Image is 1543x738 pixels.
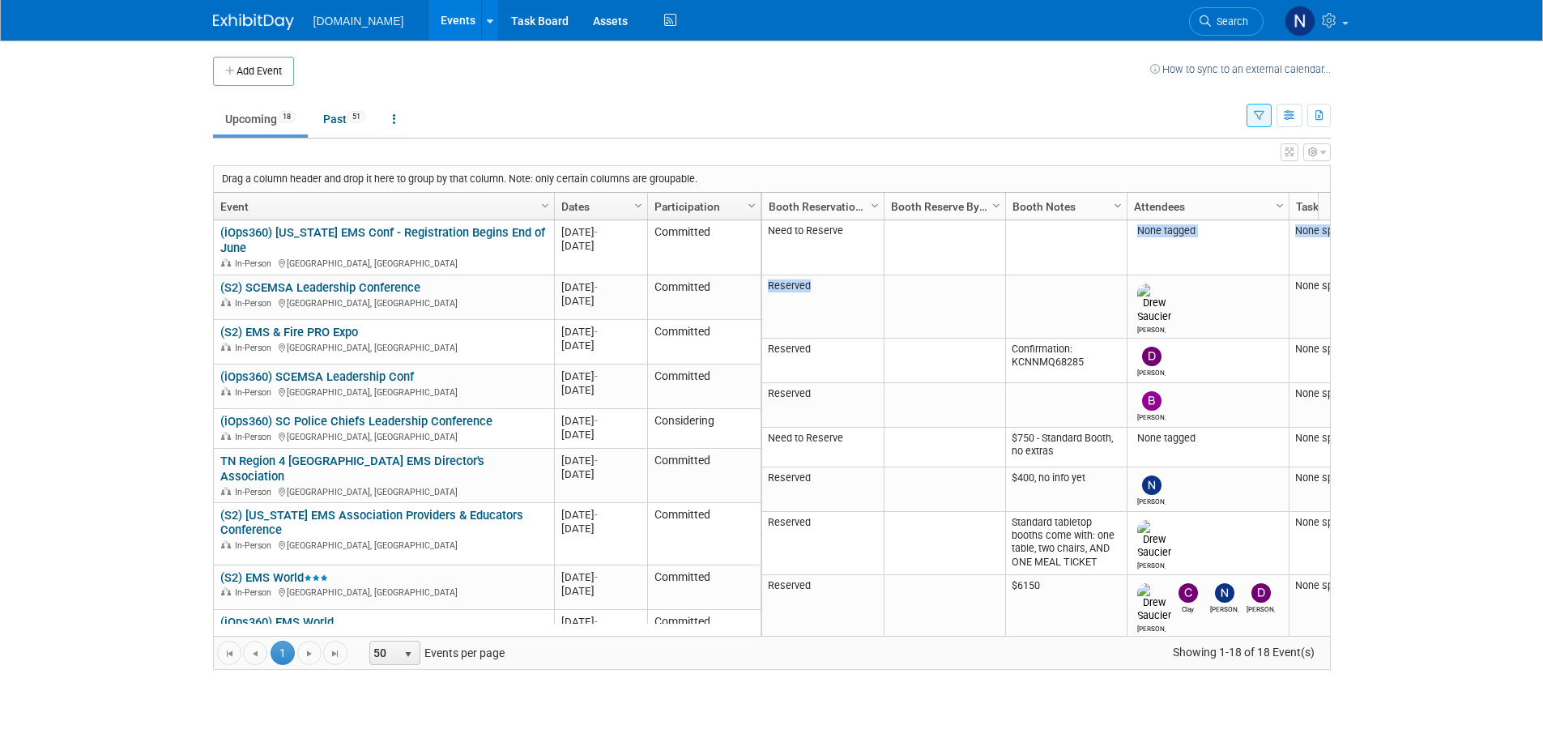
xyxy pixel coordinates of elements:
img: Drew Saucier [1137,583,1171,622]
a: Go to the first page [217,641,241,665]
span: Events per page [348,641,521,665]
div: [DATE] [561,467,640,481]
a: (S2) [US_STATE] EMS Association Providers & Educators Conference [220,508,523,538]
div: [DATE] [561,239,640,253]
a: Go to the next page [297,641,322,665]
div: [GEOGRAPHIC_DATA], [GEOGRAPHIC_DATA] [220,484,547,498]
span: In-Person [235,387,276,398]
div: [GEOGRAPHIC_DATA], [GEOGRAPHIC_DATA] [220,538,547,552]
span: - [595,509,598,521]
span: 1 [271,641,295,665]
span: In-Person [235,587,276,598]
div: [DATE] [561,615,640,629]
div: None specified [1295,224,1379,237]
div: [GEOGRAPHIC_DATA], [GEOGRAPHIC_DATA] [220,296,547,309]
div: [DATE] [561,508,640,522]
a: (iOps360) [US_STATE] EMS Conf - Registration Begins End of June [220,225,545,255]
span: Go to the first page [223,647,236,660]
div: None specified [1295,343,1379,356]
td: Committed [647,320,761,365]
img: In-Person Event [221,432,231,440]
div: [GEOGRAPHIC_DATA], [GEOGRAPHIC_DATA] [220,585,547,599]
a: Column Settings [987,193,1005,217]
span: Column Settings [1273,199,1286,212]
img: Drew Saucier [1137,284,1171,322]
div: [DATE] [561,584,640,598]
span: In-Person [235,258,276,269]
td: $6150 [1005,575,1127,638]
td: Standard tabletop booths come with: one table, two chairs, AND ONE MEAL TICKET [1005,512,1127,575]
img: Brian Lawless [1142,391,1162,411]
td: $750 - Standard Booth, no extras [1005,428,1127,467]
a: Booth Reserve By Date [891,193,995,220]
td: Committed [647,365,761,409]
td: Committed [647,449,761,503]
span: Showing 1-18 of 18 Event(s) [1157,641,1329,663]
div: Nicholas Fischer [1210,603,1238,613]
img: Nicholas Fischer [1285,6,1315,36]
div: [DATE] [561,280,640,294]
img: Nicholas Fischer [1142,476,1162,495]
td: $400, no info yet [1005,467,1127,512]
div: None tagged [1133,432,1282,445]
td: Committed [647,565,761,610]
span: In-Person [235,298,276,309]
img: In-Person Event [221,298,231,306]
td: Reserved [762,512,884,575]
td: Need to Reserve [762,220,884,275]
div: [DATE] [561,294,640,308]
span: - [595,571,598,583]
a: Booth Reservation Status [769,193,873,220]
a: Go to the last page [323,641,347,665]
div: [DATE] [561,369,640,383]
a: Column Settings [629,193,647,217]
span: Column Settings [745,199,758,212]
div: None specified [1295,387,1379,400]
div: None specified [1295,279,1379,292]
span: In-Person [235,343,276,353]
a: Participation [654,193,750,220]
td: Reserved [762,383,884,428]
a: TN Region 4 [GEOGRAPHIC_DATA] EMS Director's Association [220,454,484,484]
a: Past51 [311,104,377,134]
span: Column Settings [990,199,1003,212]
td: Considering [647,409,761,449]
div: Drew Saucier [1137,559,1166,569]
a: Column Settings [1109,193,1127,217]
span: - [595,454,598,467]
div: [DATE] [561,325,640,339]
a: Upcoming18 [213,104,308,134]
a: How to sync to an external calendar... [1150,63,1331,75]
span: Go to the previous page [249,647,262,660]
div: [DATE] [561,383,640,397]
div: Clay Terry [1174,603,1202,613]
a: (iOps360) SC Police Chiefs Leadership Conference [220,414,492,429]
img: Dave/Rob . [1142,347,1162,366]
img: In-Person Event [221,258,231,267]
img: ExhibitDay [213,14,294,30]
span: In-Person [235,487,276,497]
a: Column Settings [1271,193,1289,217]
div: [DATE] [561,339,640,352]
div: Nicholas Fischer [1137,495,1166,506]
div: [GEOGRAPHIC_DATA], [GEOGRAPHIC_DATA] [220,385,547,399]
div: Drag a column header and drop it here to group by that column. Note: only certain columns are gro... [214,166,1330,192]
span: - [595,281,598,293]
div: [GEOGRAPHIC_DATA], [GEOGRAPHIC_DATA] [220,256,547,270]
div: Brian Lawless [1137,411,1166,421]
img: In-Person Event [221,587,231,595]
span: select [402,648,415,661]
div: [DATE] [561,414,640,428]
span: 51 [347,111,365,123]
span: 50 [370,642,398,664]
span: Go to the last page [329,647,342,660]
img: Nicholas Fischer [1215,583,1234,603]
span: - [595,370,598,382]
img: Clay Terry [1179,583,1198,603]
a: Column Settings [866,193,884,217]
span: - [595,616,598,628]
td: Reserved [762,467,884,512]
img: Dave/Rob . [1251,583,1271,603]
span: Go to the next page [303,647,316,660]
td: Need to Reserve [762,428,884,467]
